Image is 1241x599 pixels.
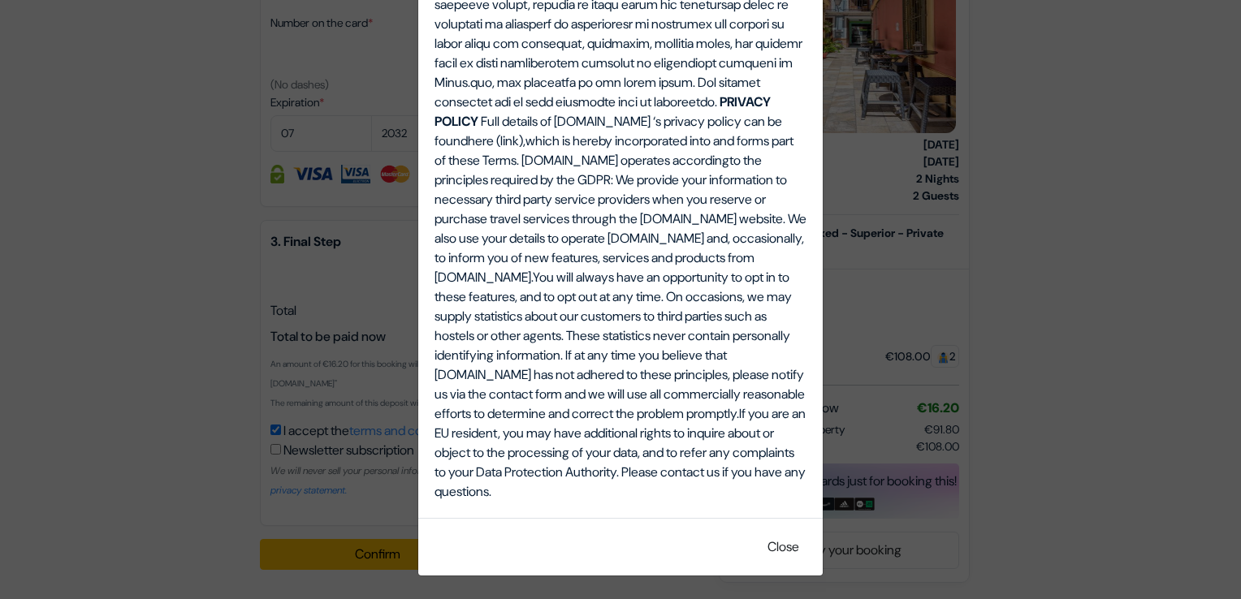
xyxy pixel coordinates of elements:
[435,132,793,169] span: which is hereby incorporated into and forms part of these Terms.
[435,113,782,149] span: Full details of [DOMAIN_NAME] ‘s privacy policy can be found
[757,532,810,562] button: Close
[468,132,525,149] span: here (link),
[435,171,806,286] span: We provide your information to necessary third party service providers when you reserve or purcha...
[521,152,729,169] span: [DOMAIN_NAME] operates according
[435,93,771,130] b: PRIVACY POLICY
[611,171,613,188] span: :
[435,288,792,364] span: On occasions, we may supply statistics about our customers to third parties such as hostels or ot...
[435,269,789,305] span: You will always have an opportunity to opt in to these features, and to opt out at any time.
[435,463,806,500] span: Please contact us if you have any questions.
[435,405,806,480] span: If you are an EU resident, you may have additional rights to inquire about or object to the proce...
[435,347,805,422] span: If at any time you believe that [DOMAIN_NAME] has not adhered to these principles, please notify ...
[435,152,762,188] span: to the principles required by the GDPR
